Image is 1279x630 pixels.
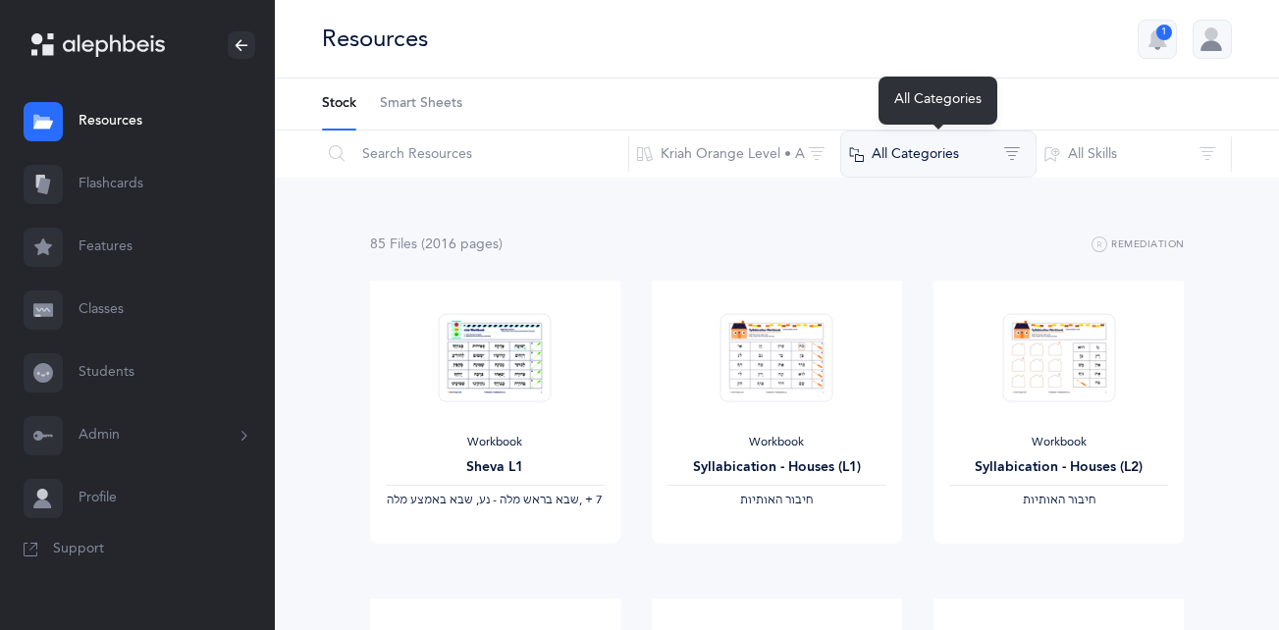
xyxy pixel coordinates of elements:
button: 1 [1138,20,1177,59]
button: All Skills [1036,131,1232,178]
span: ‫חיבור האותיות‬ [1023,493,1095,506]
span: ‫חיבור האותיות‬ [740,493,813,506]
div: Syllabication - Houses (L1) [667,457,886,478]
img: Syllabication-Workbook-Level-2-Houses-EN_thumbnail_1741114840.png [1002,313,1115,402]
div: Sheva L1 [386,457,605,478]
span: Support [53,540,104,559]
div: Workbook [386,435,605,450]
div: All Categories [879,77,997,125]
div: Workbook [949,435,1168,450]
span: s [493,236,499,252]
img: Syllabication-Workbook-Level-1-EN_Orange_Houses_thumbnail_1741114714.png [720,313,833,402]
button: All Categories [840,131,1037,178]
iframe: Drift Widget Chat Controller [1181,532,1255,606]
div: 1 [1156,25,1172,40]
span: Smart Sheets [380,94,462,114]
img: Sheva-Workbook-Orange-A-L1_EN_thumbnail_1754034062.png [439,313,552,402]
div: Syllabication - Houses (L2) [949,457,1168,478]
button: Kriah Orange Level • A [628,131,841,178]
span: ‫שבא בראש מלה - נע, שבא באמצע מלה‬ [387,493,579,506]
input: Search Resources [321,131,629,178]
span: (2016 page ) [421,236,503,252]
div: Resources [322,23,428,55]
div: Workbook [667,435,886,450]
span: 85 File [370,236,417,252]
button: Remediation [1092,234,1185,257]
span: s [411,236,417,252]
div: ‪, + 7‬ [386,493,605,508]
